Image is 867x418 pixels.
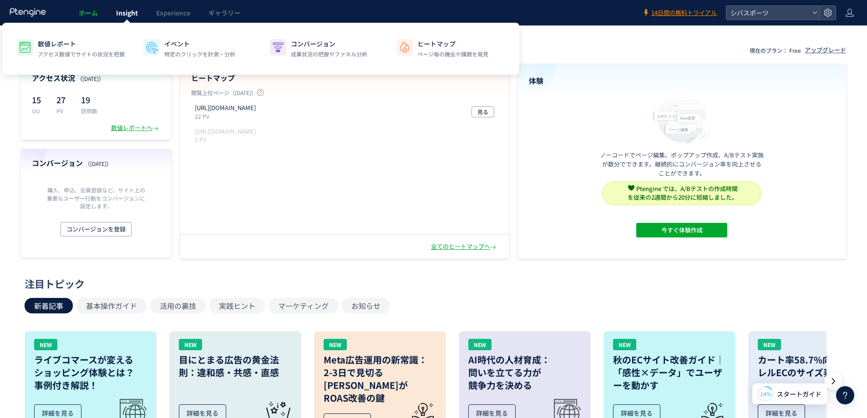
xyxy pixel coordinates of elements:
button: マーケティング [269,298,338,313]
p: PV [56,107,70,115]
h3: 目にとまる広告の黄金法則：違和感・共感・直感 [179,353,292,379]
p: コンバージョン [291,39,367,48]
h3: ライブコマースが変える ショッピング体験とは？ 事例付き解説！ [34,353,147,392]
button: 基本操作ガイド [76,298,147,313]
p: 閲覧上位ページ（[DATE]） [191,89,498,100]
span: Ptengine では、A/Bテストの作成時間 を従来の2週間から20分に短縮しました。 [628,184,738,201]
button: お知らせ [342,298,390,313]
button: コンバージョンを登録 [61,222,132,237]
p: 19 [81,92,97,107]
p: 成果状況の把握やファネル分析 [291,50,367,58]
span: Insight [116,8,138,17]
p: 特定のクリックを計測・分析 [164,50,235,58]
span: 14% [760,390,771,398]
h4: コンバージョン [32,158,160,168]
span: （[DATE]） [77,75,104,82]
button: 活用の裏技 [150,298,206,313]
img: home_experience_onbo_jp-C5-EgdA0.svg [649,91,715,145]
p: ノーコードでページ編集、ポップアップ作成、A/Bテスト実施が数分でできます。継続的にコンバージョン率を向上させることができます。 [600,151,764,178]
button: 見る [472,106,494,117]
img: svg+xml,%3c [628,185,634,191]
div: 数値レポートへ [111,124,160,132]
span: スタートガイド [777,389,821,399]
div: NEW [468,339,492,350]
p: https://shibaspo.co.jp [195,104,256,112]
div: NEW [34,339,57,350]
h4: 体験 [529,76,836,86]
div: 全てのヒートマップへ [431,242,498,251]
h4: ヒートマップ [191,73,498,83]
p: ヒートマップ [417,39,488,48]
p: 数値レポート [38,39,125,48]
h3: Meta広告運用の新常識： 2-3日で見切る[PERSON_NAME]が ROAS改善の鍵 [324,353,436,404]
div: NEW [179,339,202,350]
p: 27 [56,92,70,107]
h4: アクセス状況 [32,73,160,83]
p: 現在のプラン： Free [750,46,801,54]
p: 15 [32,92,46,107]
span: 見る [477,106,488,117]
span: ホーム [79,8,98,17]
p: アクセス数値でサイトの状況を把握 [38,50,125,58]
p: イベント [164,39,235,48]
div: NEW [613,339,636,350]
div: アップグレード [805,46,846,55]
p: 22 PV [195,112,259,120]
span: 今すぐ体験作成 [661,223,703,237]
span: シバスポーツ [728,6,809,20]
p: 5 PV [195,136,259,143]
p: 訪問数 [81,107,97,115]
a: 14日間の無料トライアル [642,9,717,17]
p: UU [32,107,46,115]
p: https://shibaspo.co.jp/index.html [195,127,256,136]
button: 実践ヒント [209,298,265,313]
div: 注目トピック [25,277,838,291]
span: （[DATE]） [85,160,112,167]
span: Experience [156,8,190,17]
button: 今すぐ体験作成 [636,223,727,237]
h3: AI時代の人材育成： 問いを立てる力が 競争力を決める [468,353,581,392]
p: ページ毎の機会や課題を発見 [417,50,488,58]
span: コンバージョンを登録 [66,222,126,237]
h3: 秋のECサイト改善ガイド｜「感性×データ」でユーザーを動かす [613,353,726,392]
button: 新着記事 [25,298,73,313]
div: NEW [758,339,781,350]
span: 14日間の無料トライアル [651,9,717,17]
div: NEW [324,339,347,350]
p: 購入、申込、会員登録など、サイト上の重要なユーザー行動をコンバージョンに設定します。 [45,186,147,209]
span: ギャラリー [208,8,240,17]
